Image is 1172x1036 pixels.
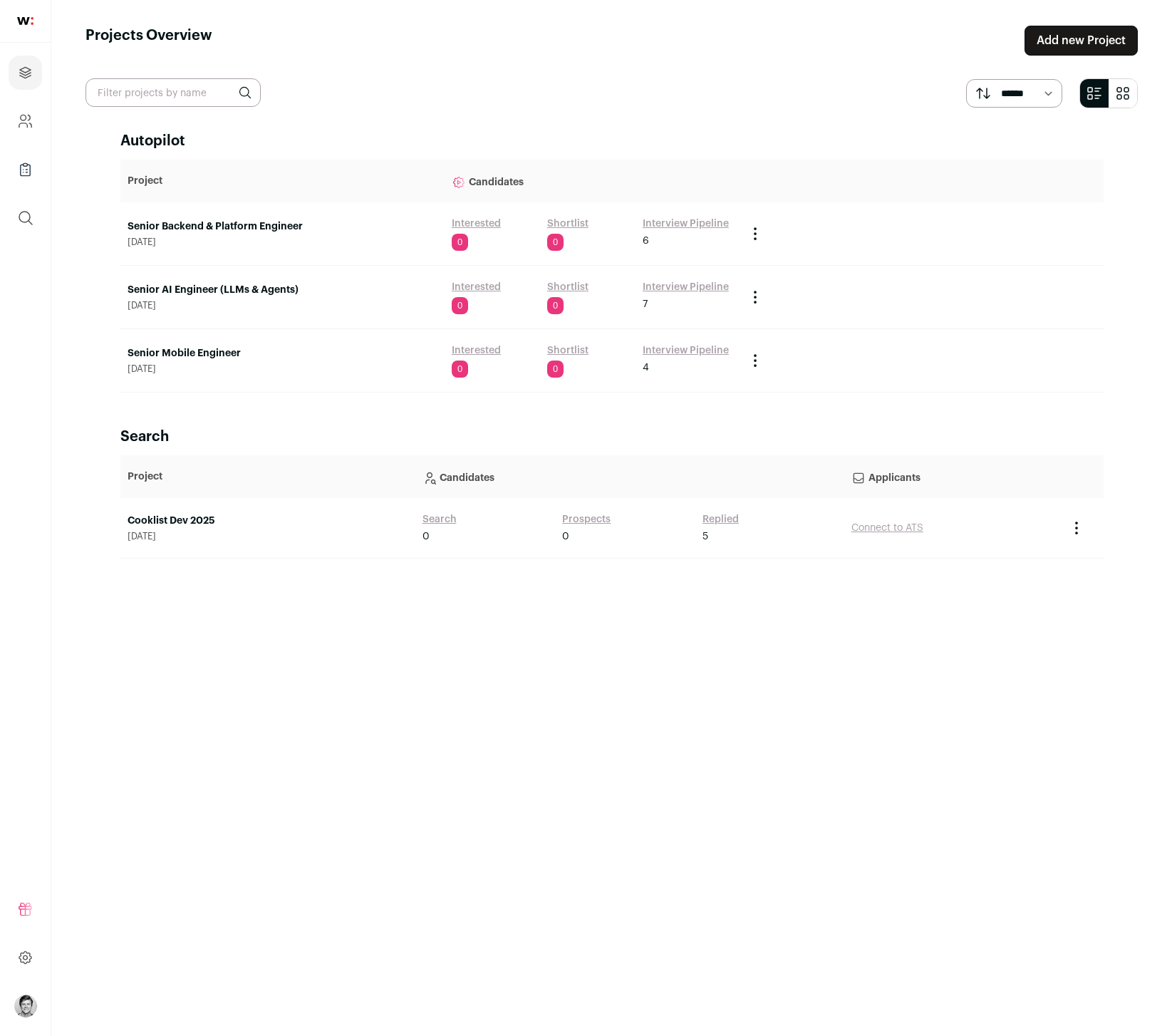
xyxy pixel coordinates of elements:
a: Senior Mobile Engineer [128,346,437,361]
a: Interview Pipeline [643,217,729,231]
span: 0 [452,361,468,378]
a: Interview Pipeline [643,280,729,294]
span: 0 [452,234,468,251]
span: [DATE] [128,531,408,542]
a: Replied [702,512,739,527]
a: Connect to ATS [851,523,923,533]
span: 0 [547,234,564,251]
button: Project Actions [747,352,764,369]
span: [DATE] [128,363,437,375]
button: Project Actions [747,225,764,242]
a: Prospects [562,512,611,527]
p: Candidates [452,167,732,195]
p: Project [128,174,437,188]
a: Add new Project [1025,26,1138,56]
a: Projects [9,56,42,90]
h1: Projects Overview [85,26,212,56]
a: Interview Pipeline [643,343,729,358]
a: Interested [452,343,501,358]
a: Senior Backend & Platform Engineer [128,219,437,234]
a: Shortlist [547,343,588,358]
span: 4 [643,361,649,375]
button: Open dropdown [14,995,37,1017]
a: Shortlist [547,217,588,231]
a: Interested [452,217,501,231]
a: Company and ATS Settings [9,104,42,138]
a: Search [422,512,457,527]
button: Project Actions [747,289,764,306]
span: 5 [702,529,708,544]
span: 6 [643,234,649,248]
span: [DATE] [128,237,437,248]
p: Applicants [851,462,1054,491]
a: Company Lists [9,152,42,187]
a: Shortlist [547,280,588,294]
span: 7 [643,297,648,311]
p: Candidates [422,462,837,491]
button: Project Actions [1068,519,1085,537]
span: 0 [547,297,564,314]
p: Project [128,470,408,484]
img: 606302-medium_jpg [14,995,37,1017]
span: [DATE] [128,300,437,311]
a: Senior AI Engineer (LLMs & Agents) [128,283,437,297]
h2: Search [120,427,1104,447]
span: 0 [422,529,430,544]
h2: Autopilot [120,131,1104,151]
a: Cooklist Dev 2025 [128,514,408,528]
img: wellfound-shorthand-0d5821cbd27db2630d0214b213865d53afaa358527fdda9d0ea32b1df1b89c2c.svg [17,17,33,25]
span: 0 [562,529,569,544]
a: Interested [452,280,501,294]
span: 0 [452,297,468,314]
span: 0 [547,361,564,378]
input: Filter projects by name [85,78,261,107]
